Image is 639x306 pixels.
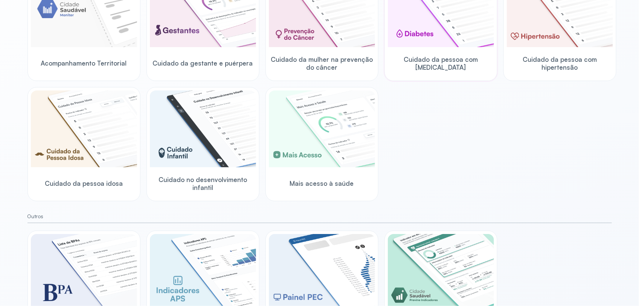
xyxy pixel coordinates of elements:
span: Cuidado da pessoa com hipertensão [507,55,613,72]
span: Cuidado no desenvolvimento infantil [150,176,256,192]
span: Cuidado da mulher na prevenção do câncer [269,55,375,72]
span: Cuidado da pessoa idosa [45,179,123,187]
img: elderly.png [31,90,137,167]
span: Mais acesso à saúde [290,179,354,187]
small: Outros [27,213,612,220]
img: healthcare-greater-access.png [269,90,375,167]
span: Cuidado da pessoa com [MEDICAL_DATA] [388,55,494,72]
span: Cuidado da gestante e puérpera [153,59,253,67]
img: child-development.png [150,90,256,167]
span: Acompanhamento Territorial [41,59,127,67]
